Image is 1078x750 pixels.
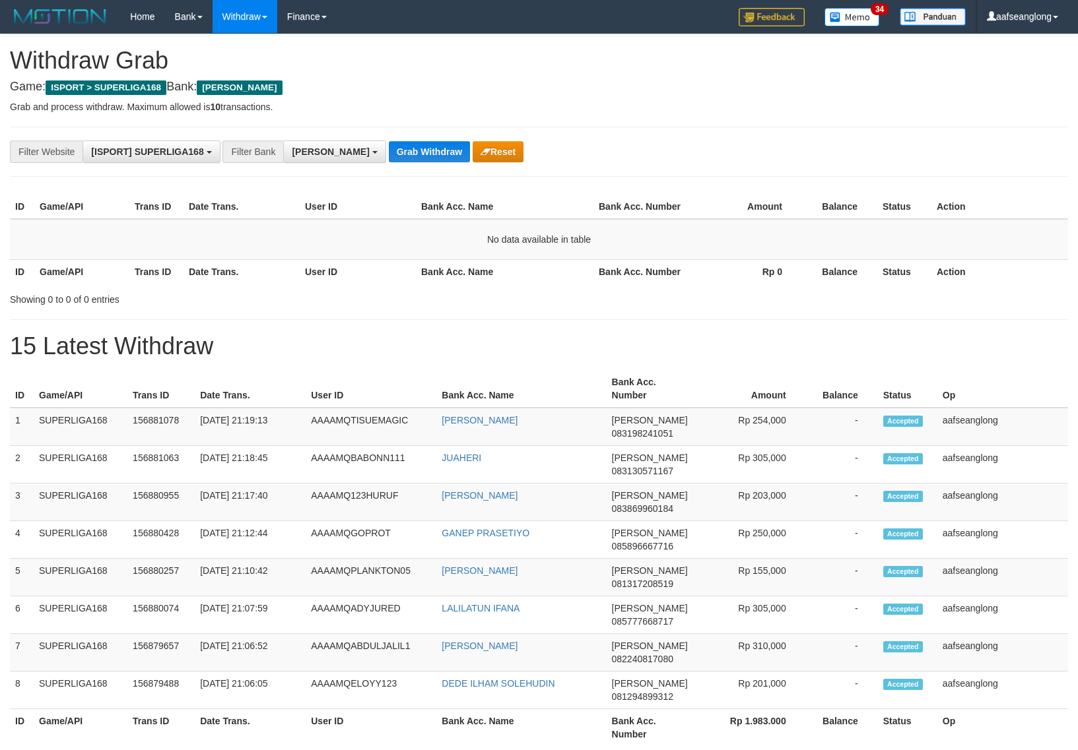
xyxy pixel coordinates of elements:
[442,678,555,689] a: DEDE ILHAM SOLEHUDIN
[806,634,878,672] td: -
[10,709,34,747] th: ID
[442,641,518,651] a: [PERSON_NAME]
[436,709,606,747] th: Bank Acc. Name
[806,709,878,747] th: Balance
[34,559,127,596] td: SUPERLIGA168
[442,528,529,538] a: GANEP PRASETIYO
[129,195,184,219] th: Trans ID
[306,521,436,559] td: AAAAMQGOPROT
[937,521,1068,559] td: aafseanglong
[931,259,1068,284] th: Action
[10,259,34,284] th: ID
[34,259,129,284] th: Game/API
[195,370,306,408] th: Date Trans.
[612,503,673,514] span: Copy 083869960184 to clipboard
[607,370,698,408] th: Bank Acc. Number
[34,596,127,634] td: SUPERLIGA168
[10,80,1068,94] h4: Game: Bank:
[802,195,877,219] th: Balance
[306,596,436,634] td: AAAAMQADYJURED
[877,259,931,284] th: Status
[10,634,34,672] td: 7
[222,141,283,163] div: Filter Bank
[46,80,166,95] span: ISPORT > SUPERLIGA168
[883,604,923,615] span: Accepted
[612,565,688,576] span: [PERSON_NAME]
[389,141,470,162] button: Grab Withdraw
[698,672,806,709] td: Rp 201,000
[612,603,688,613] span: [PERSON_NAME]
[91,146,203,157] span: [ISPORT] SUPERLIGA168
[127,596,195,634] td: 156880074
[878,370,937,408] th: Status
[883,566,923,577] span: Accepted
[612,428,673,439] span: Copy 083198241051 to clipboard
[10,288,439,306] div: Showing 0 to 0 of 0 entries
[612,528,688,538] span: [PERSON_NAME]
[825,8,880,26] img: Button%20Memo.svg
[300,195,416,219] th: User ID
[689,195,802,219] th: Amount
[195,559,306,596] td: [DATE] 21:10:42
[34,634,127,672] td: SUPERLIGA168
[10,446,34,484] td: 2
[195,596,306,634] td: [DATE] 21:07:59
[612,641,688,651] span: [PERSON_NAME]
[10,596,34,634] td: 6
[10,484,34,521] td: 3
[806,521,878,559] td: -
[698,709,806,747] th: Rp 1.983.000
[937,559,1068,596] td: aafseanglong
[83,141,220,163] button: [ISPORT] SUPERLIGA168
[442,453,481,463] a: JUAHERI
[612,415,688,425] span: [PERSON_NAME]
[306,634,436,672] td: AAAAMQABDULJALIL1
[612,678,688,689] span: [PERSON_NAME]
[698,596,806,634] td: Rp 305,000
[442,603,520,613] a: LALILATUN IFANA
[210,102,220,112] strong: 10
[10,672,34,709] td: 8
[10,559,34,596] td: 5
[34,521,127,559] td: SUPERLIGA168
[10,47,1068,74] h1: Withdraw Grab
[195,446,306,484] td: [DATE] 21:18:45
[473,141,523,162] button: Reset
[612,578,673,589] span: Copy 081317208519 to clipboard
[195,521,306,559] td: [DATE] 21:12:44
[195,709,306,747] th: Date Trans.
[931,195,1068,219] th: Action
[34,195,129,219] th: Game/API
[127,634,195,672] td: 156879657
[806,408,878,446] td: -
[34,484,127,521] td: SUPERLIGA168
[612,490,688,501] span: [PERSON_NAME]
[306,484,436,521] td: AAAAMQ123HURUF
[127,521,195,559] td: 156880428
[937,672,1068,709] td: aafseanglong
[883,491,923,502] span: Accepted
[306,672,436,709] td: AAAAMQELOYY123
[127,559,195,596] td: 156880257
[806,672,878,709] td: -
[184,259,300,284] th: Date Trans.
[937,634,1068,672] td: aafseanglong
[806,484,878,521] td: -
[593,195,689,219] th: Bank Acc. Number
[195,634,306,672] td: [DATE] 21:06:52
[10,219,1068,260] td: No data available in table
[436,370,606,408] th: Bank Acc. Name
[416,259,593,284] th: Bank Acc. Name
[292,146,369,157] span: [PERSON_NAME]
[10,7,110,26] img: MOTION_logo.png
[806,370,878,408] th: Balance
[10,100,1068,113] p: Grab and process withdraw. Maximum allowed is transactions.
[937,709,1068,747] th: Op
[10,408,34,446] td: 1
[10,195,34,219] th: ID
[612,541,673,551] span: Copy 085896667716 to clipboard
[129,259,184,284] th: Trans ID
[34,370,127,408] th: Game/API
[34,672,127,709] td: SUPERLIGA168
[612,466,673,476] span: Copy 083130571167 to clipboard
